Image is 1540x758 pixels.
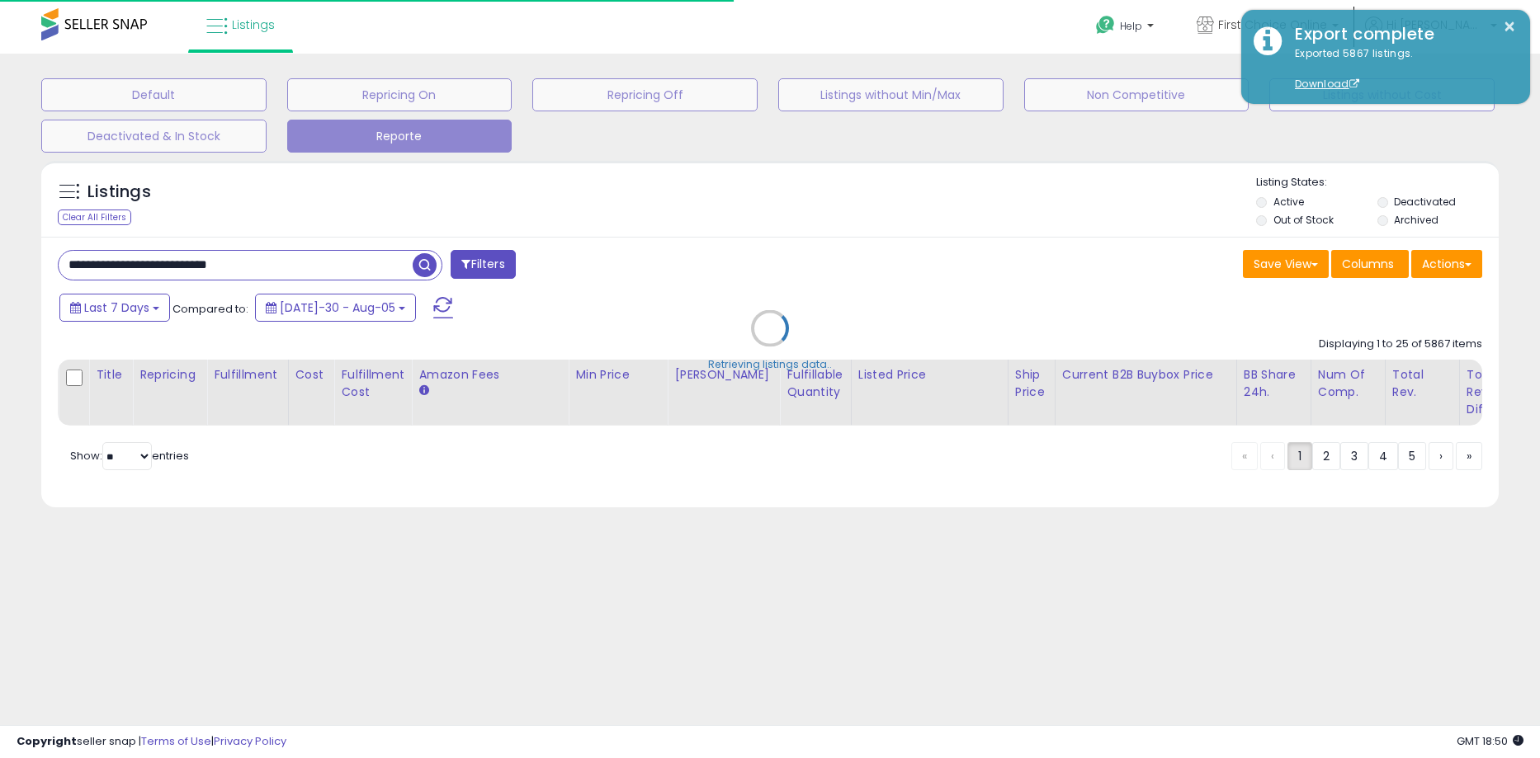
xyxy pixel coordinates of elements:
strong: Copyright [17,733,77,749]
a: Help [1083,2,1170,54]
button: Deactivated & In Stock [41,120,267,153]
button: Default [41,78,267,111]
button: × [1503,16,1516,37]
div: Exported 5867 listings. [1283,46,1518,92]
a: Privacy Policy [214,733,286,749]
button: Listings without Min/Max [778,78,1004,111]
span: First Choice Online [1218,16,1327,33]
button: Non Competitive [1024,78,1249,111]
button: Repricing Off [532,78,758,111]
span: Listings [232,16,275,33]
div: Retrieving listings data.. [708,357,832,372]
a: Terms of Use [141,733,211,749]
a: Download [1295,77,1359,91]
div: seller snap | | [17,734,286,750]
button: Repricing On [287,78,513,111]
span: Help [1120,19,1142,33]
div: Export complete [1283,22,1518,46]
i: Get Help [1095,15,1116,35]
span: 2025-08-13 18:50 GMT [1457,733,1523,749]
button: Reporte [287,120,513,153]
